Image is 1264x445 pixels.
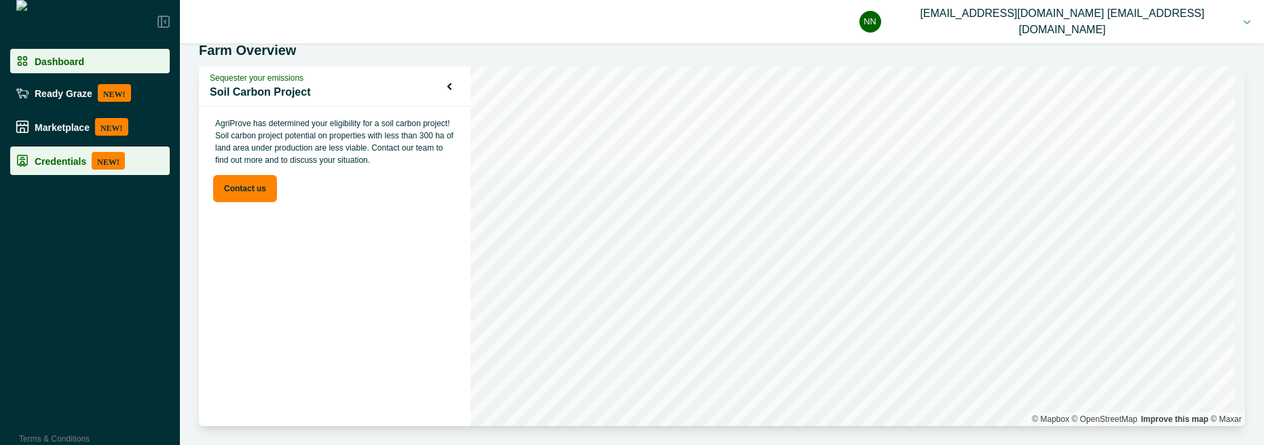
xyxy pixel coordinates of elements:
[92,152,125,170] p: NEW!
[95,118,128,136] p: NEW!
[210,72,447,84] p: Sequester your emissions
[210,112,460,172] p: AgriProve has determined your eligibility for a soil carbon project! Soil carbon project potentia...
[1032,414,1069,424] a: Mapbox
[210,84,447,100] p: Soil Carbon Project
[10,79,170,107] a: Ready GrazeNEW!
[35,121,90,132] p: Marketplace
[1141,414,1208,424] a: Map feedback
[35,56,84,66] p: Dashboard
[1210,414,1242,424] a: Maxar
[10,49,170,73] a: Dashboard
[19,434,90,444] a: Terms & Conditions
[1072,414,1138,424] a: OpenStreetMap
[98,84,131,102] p: NEW!
[213,175,277,202] button: Contact us
[199,66,1235,426] canvas: Map
[10,113,170,141] a: MarketplaceNEW!
[35,88,92,98] p: Ready Graze
[10,147,170,175] a: CredentialsNEW!
[35,155,86,166] p: Credentials
[199,42,1245,58] h5: Farm Overview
